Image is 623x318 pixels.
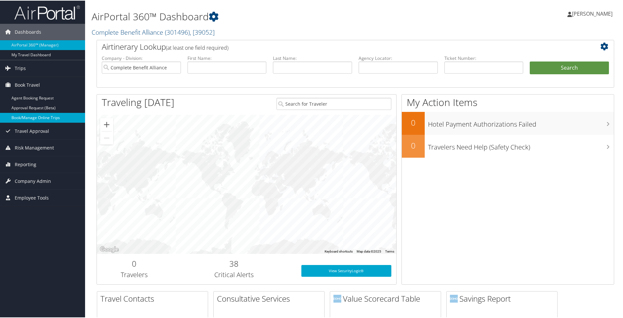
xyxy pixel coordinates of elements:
[102,270,167,279] h3: Travelers
[444,54,524,61] label: Ticket Number:
[402,134,614,157] a: 0Travelers Need Help (Safety Check)
[428,139,614,151] h3: Travelers Need Help (Safety Check)
[102,54,181,61] label: Company - Division:
[100,131,113,144] button: Zoom out
[276,97,391,109] input: Search for Traveler
[177,270,292,279] h3: Critical Alerts
[567,3,619,23] a: [PERSON_NAME]
[572,9,613,17] span: [PERSON_NAME]
[100,292,208,304] h2: Travel Contacts
[357,249,381,253] span: Map data ©2025
[530,61,609,74] button: Search
[15,156,36,172] span: Reporting
[15,76,40,93] span: Book Travel
[402,116,425,128] h2: 0
[325,249,353,253] button: Keyboard shortcuts
[15,60,26,76] span: Trips
[166,44,228,51] span: (at least one field required)
[92,9,443,23] h1: AirPortal 360™ Dashboard
[273,54,352,61] label: Last Name:
[402,95,614,109] h1: My Action Items
[102,257,167,269] h2: 0
[98,245,120,253] img: Google
[428,116,614,128] h3: Hotel Payment Authorizations Failed
[98,245,120,253] a: Open this area in Google Maps (opens a new window)
[402,139,425,150] h2: 0
[333,294,341,302] img: domo-logo.png
[102,95,174,109] h1: Traveling [DATE]
[385,249,394,253] a: Terms (opens in new tab)
[14,4,80,20] img: airportal-logo.png
[15,23,41,40] span: Dashboards
[15,172,51,189] span: Company Admin
[102,41,566,52] h2: Airtinerary Lookup
[165,27,190,36] span: ( 301496 )
[402,111,614,134] a: 0Hotel Payment Authorizations Failed
[217,292,324,304] h2: Consultative Services
[450,294,458,302] img: domo-logo.png
[333,292,441,304] h2: Value Scorecard Table
[450,292,557,304] h2: Savings Report
[301,264,391,276] a: View SecurityLogic®
[187,54,267,61] label: First Name:
[100,117,113,131] button: Zoom in
[15,122,49,139] span: Travel Approval
[15,189,49,205] span: Employee Tools
[359,54,438,61] label: Agency Locator:
[177,257,292,269] h2: 38
[92,27,215,36] a: Complete Benefit Alliance
[190,27,215,36] span: , [ 39052 ]
[15,139,54,155] span: Risk Management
